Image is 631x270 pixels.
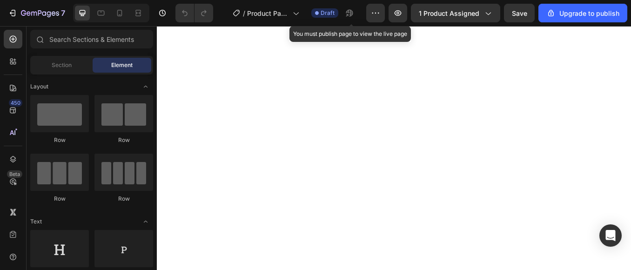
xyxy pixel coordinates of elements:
[30,82,48,91] span: Layout
[9,99,22,107] div: 450
[61,7,65,19] p: 7
[321,9,335,17] span: Draft
[175,4,213,22] div: Undo/Redo
[599,224,622,247] div: Open Intercom Messenger
[7,170,22,178] div: Beta
[419,8,479,18] span: 1 product assigned
[94,136,153,144] div: Row
[512,9,527,17] span: Save
[157,26,631,270] iframe: Design area
[4,4,69,22] button: 7
[30,30,153,48] input: Search Sections & Elements
[411,4,500,22] button: 1 product assigned
[546,8,619,18] div: Upgrade to publish
[30,136,89,144] div: Row
[94,195,153,203] div: Row
[138,214,153,229] span: Toggle open
[52,61,72,69] span: Section
[111,61,133,69] span: Element
[504,4,535,22] button: Save
[30,217,42,226] span: Text
[538,4,627,22] button: Upgrade to publish
[30,195,89,203] div: Row
[247,8,289,18] span: Product Page - [DATE] 16:56:19
[138,79,153,94] span: Toggle open
[243,8,245,18] span: /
